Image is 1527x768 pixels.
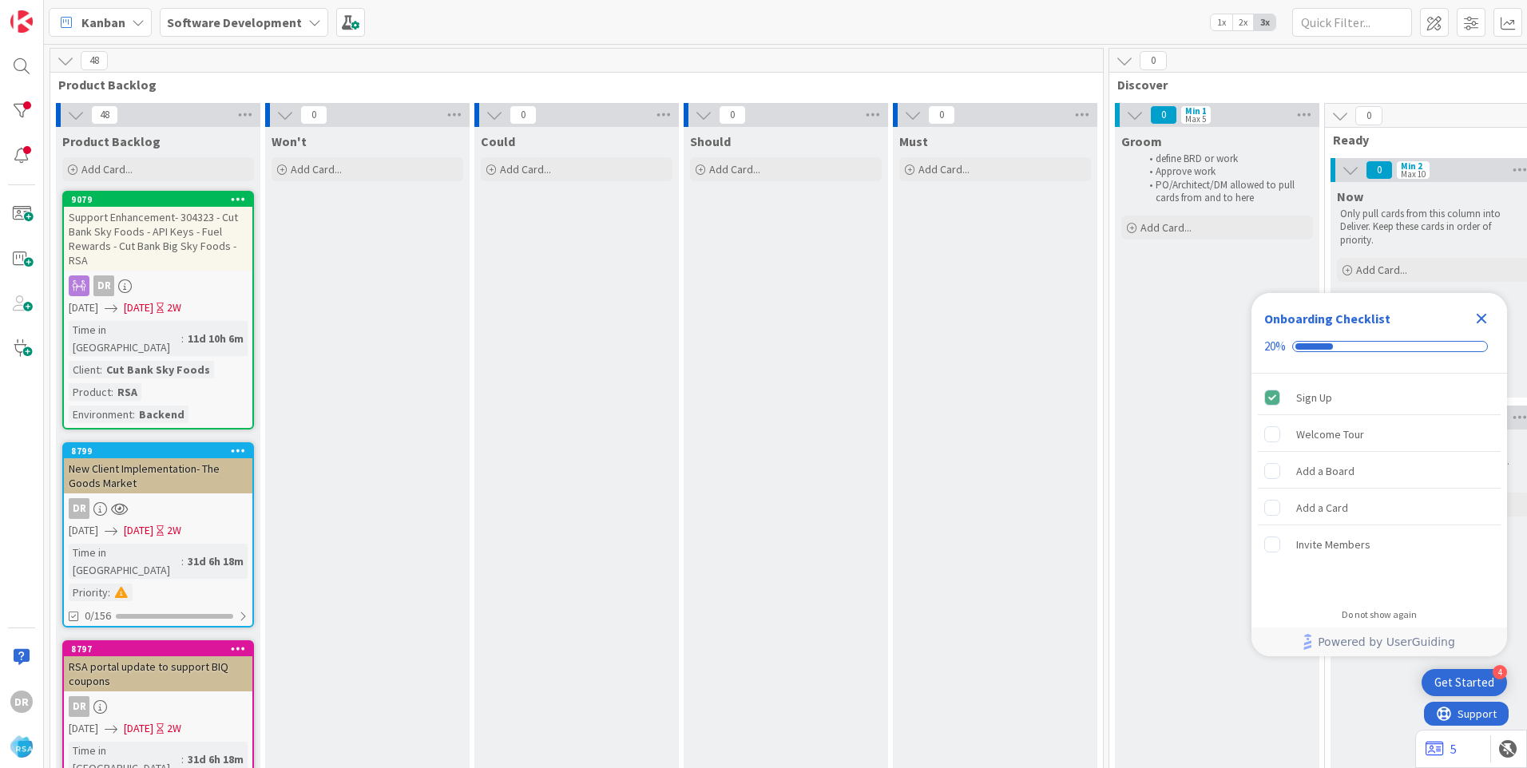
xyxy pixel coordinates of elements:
span: Discover [1117,77,1527,93]
li: define BRD or work [1140,152,1311,165]
div: DR [64,275,252,296]
span: 1x [1211,14,1232,30]
a: 5 [1426,739,1457,758]
div: Sign Up [1296,388,1332,407]
div: 4 [1493,665,1507,679]
span: Add Card... [1140,220,1192,235]
div: DR [69,696,89,717]
p: Only pull cards from this column into Deliver. Keep these cards in order of priority. [1340,208,1525,247]
div: DR [64,696,252,717]
span: 0 [1140,51,1167,70]
div: 2W [167,720,181,737]
div: RSA portal update to support BIQ coupons [64,656,252,691]
span: Should [690,133,731,149]
div: 9079 [71,194,252,205]
div: Get Started [1434,675,1494,691]
div: Max 5 [1185,115,1206,123]
span: Support [34,2,73,22]
div: Close Checklist [1469,306,1494,331]
span: Product Backlog [62,133,161,149]
span: Could [481,133,515,149]
span: Now [1337,188,1363,204]
div: 2W [167,522,181,539]
div: Environment [69,406,133,423]
div: DR [69,498,89,519]
span: Add Card... [918,162,970,176]
div: Do not show again [1342,608,1417,621]
div: Backend [135,406,188,423]
div: New Client Implementation- The Goods Market [64,458,252,493]
span: Add Card... [1356,263,1407,277]
div: Invite Members is incomplete. [1258,527,1501,562]
span: [DATE] [69,720,98,737]
div: Add a Board is incomplete. [1258,453,1501,489]
span: Won't [272,133,307,149]
span: Product Backlog [58,77,1083,93]
div: 8797 [71,643,252,655]
span: [DATE] [69,522,98,539]
div: Client [69,361,100,378]
span: : [111,383,113,401]
div: Product [69,383,111,401]
a: 8799New Client Implementation- The Goods MarketDR[DATE][DATE]2WTime in [GEOGRAPHIC_DATA]:31d 6h 1... [62,442,254,627]
span: : [181,552,184,570]
span: 0 [510,105,537,125]
div: Time in [GEOGRAPHIC_DATA] [69,544,181,579]
span: 0 [1150,105,1177,125]
span: Add Card... [500,162,551,176]
span: Add Card... [291,162,342,176]
span: [DATE] [124,522,153,539]
div: Priority [69,584,108,601]
div: DR [10,691,33,713]
span: [DATE] [69,299,98,316]
span: [DATE] [124,720,153,737]
div: Onboarding Checklist [1264,309,1390,328]
div: 20% [1264,339,1286,354]
img: Visit kanbanzone.com [10,10,33,33]
div: 11d 10h 6m [184,330,248,347]
div: RSA [113,383,141,401]
div: Sign Up is complete. [1258,380,1501,415]
div: Min 1 [1185,107,1207,115]
span: 0 [1355,106,1382,125]
li: PO/Architect/DM allowed to pull cards from and to here [1140,179,1311,205]
span: : [133,406,135,423]
span: Add Card... [81,162,133,176]
div: Footer [1251,627,1507,656]
li: Approve work [1140,165,1311,178]
span: 2x [1232,14,1254,30]
img: avatar [10,735,33,758]
span: 0 [1366,160,1393,180]
span: 0 [719,105,746,125]
div: 8799 [64,444,252,458]
input: Quick Filter... [1292,8,1412,37]
div: Checklist progress: 20% [1264,339,1494,354]
span: Kanban [81,13,125,32]
span: : [108,584,110,601]
div: Open Get Started checklist, remaining modules: 4 [1422,669,1507,696]
span: 48 [81,51,108,70]
span: Add Card... [709,162,760,176]
div: Min 2 [1401,162,1422,170]
div: 31d 6h 18m [184,552,248,570]
div: Cut Bank Sky Foods [102,361,214,378]
span: 0 [300,105,327,125]
div: Time in [GEOGRAPHIC_DATA] [69,321,181,356]
div: Checklist items [1251,374,1507,598]
span: 0/156 [85,608,111,624]
span: [DATE] [124,299,153,316]
span: Groom [1121,133,1162,149]
a: 9079Support Enhancement- 304323 - Cut Bank Sky Foods - API Keys - Fuel Rewards - Cut Bank Big Sky... [62,191,254,430]
span: : [181,330,184,347]
div: Support Enhancement- 304323 - Cut Bank Sky Foods - API Keys - Fuel Rewards - Cut Bank Big Sky Foo... [64,207,252,271]
div: Add a Card [1296,498,1348,517]
span: 0 [928,105,955,125]
div: 8799 [71,445,252,457]
div: DR [64,498,252,519]
div: Welcome Tour is incomplete. [1258,417,1501,452]
div: 8799New Client Implementation- The Goods Market [64,444,252,493]
div: Add a Card is incomplete. [1258,490,1501,525]
div: Invite Members [1296,535,1370,554]
div: 8797RSA portal update to support BIQ coupons [64,642,252,691]
div: Checklist Container [1251,293,1507,656]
